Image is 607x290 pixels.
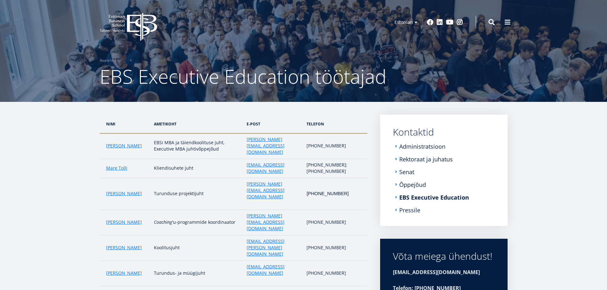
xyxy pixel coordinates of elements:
[106,244,142,251] a: [PERSON_NAME]
[247,136,300,155] a: [PERSON_NAME][EMAIL_ADDRESS][DOMAIN_NAME]
[399,156,453,162] a: Rektoraat ja juhatus
[303,261,367,286] td: [PHONE_NUMBER]
[151,261,243,286] td: Turundus- ja müügijuht
[399,194,469,201] a: EBS Executive Education
[247,264,300,276] a: [EMAIL_ADDRESS][DOMAIN_NAME]
[100,115,151,133] th: Nimi
[247,162,300,174] a: [EMAIL_ADDRESS][DOMAIN_NAME]
[151,133,243,159] td: EBSi MBA ja täiendkoolituse juht, Executive MBA juhtivõppejõud
[457,19,463,25] a: Instagram
[393,251,495,261] div: Võta meiega ühendust!
[399,143,445,150] a: Administratsioon
[106,165,127,171] a: Mare Tolli
[100,63,387,89] span: EBS Executive Education töötajad
[399,169,414,175] a: Senat
[151,178,243,210] td: Turunduse projektijuht
[427,19,433,25] a: Facebook
[106,270,142,276] a: [PERSON_NAME]
[399,181,426,188] a: Õppejõud
[106,143,142,149] a: [PERSON_NAME]
[437,19,443,25] a: Linkedin
[393,269,480,276] strong: [EMAIL_ADDRESS][DOMAIN_NAME]
[307,143,361,149] p: [PHONE_NUMBER]
[303,210,367,235] td: [PHONE_NUMBER]
[100,57,113,64] a: Avaleht
[151,210,243,235] td: 'u-programmide koordinaator
[151,115,243,133] th: ametikoht
[154,219,172,225] em: Coaching
[151,235,243,261] td: Koolitusjuht
[303,159,367,178] td: [PHONE_NUMBER]; [PHONE_NUMBER]
[243,115,303,133] th: e-post
[151,159,243,178] td: Kliendisuhete juht
[303,115,367,133] th: telefon
[446,19,453,25] a: Youtube
[307,191,349,196] span: [PHONE_NUMBER]
[247,181,300,200] a: [PERSON_NAME][EMAIL_ADDRESS][DOMAIN_NAME]
[247,213,300,232] a: [PERSON_NAME][EMAIL_ADDRESS][DOMAIN_NAME]
[106,190,142,197] a: [PERSON_NAME]
[303,235,367,261] td: [PHONE_NUMBER]
[399,207,420,213] a: Pressile
[393,127,495,137] a: Kontaktid
[247,238,300,257] a: [EMAIL_ADDRESS][PERSON_NAME][DOMAIN_NAME]
[106,219,142,225] a: [PERSON_NAME]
